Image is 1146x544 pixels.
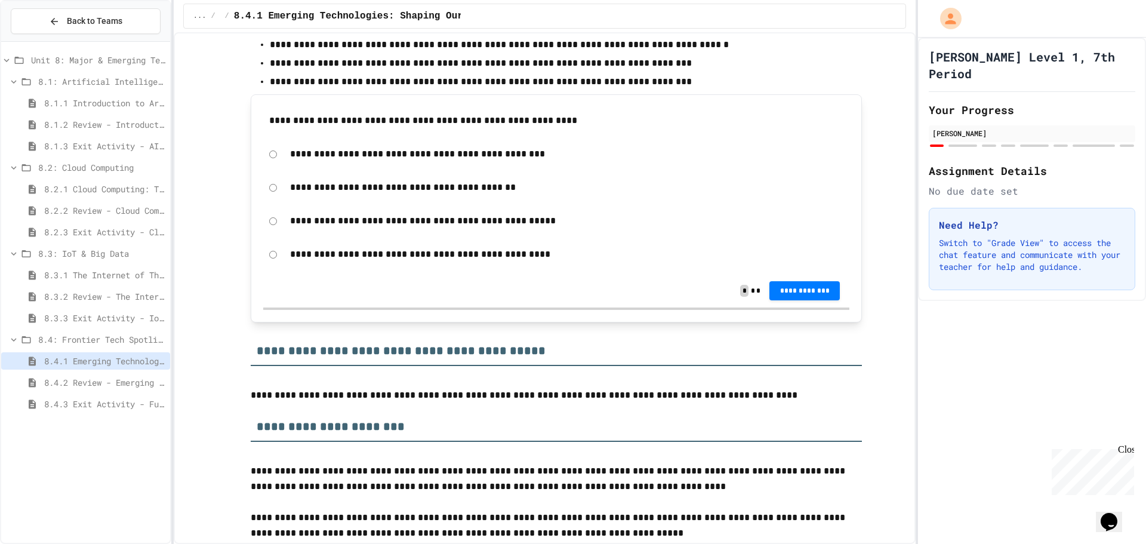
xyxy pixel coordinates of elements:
h1: [PERSON_NAME] Level 1, 7th Period [929,48,1135,82]
p: Switch to "Grade View" to access the chat feature and communicate with your teacher for help and ... [939,237,1125,273]
span: 8.2.1 Cloud Computing: Transforming the Digital World [44,183,165,195]
h3: Need Help? [939,218,1125,232]
span: 8.2.3 Exit Activity - Cloud Service Detective [44,226,165,238]
span: 8.3.1 The Internet of Things and Big Data: Our Connected Digital World [44,269,165,281]
iframe: chat widget [1047,444,1134,495]
span: 8.4.2 Review - Emerging Technologies: Shaping Our Digital Future [44,376,165,389]
span: ... [193,11,207,21]
span: 8.1.3 Exit Activity - AI Detective [44,140,165,152]
span: 8.3.3 Exit Activity - IoT Data Detective Challenge [44,312,165,324]
h2: Your Progress [929,102,1135,118]
button: Back to Teams [11,8,161,34]
div: My Account [928,5,965,32]
span: Back to Teams [67,15,122,27]
span: 8.4: Frontier Tech Spotlight [38,333,165,346]
div: No due date set [929,184,1135,198]
h2: Assignment Details [929,162,1135,179]
div: [PERSON_NAME] [932,128,1132,139]
span: 8.1.2 Review - Introduction to Artificial Intelligence [44,118,165,131]
span: 8.4.1 Emerging Technologies: Shaping Our Digital Future [234,9,549,23]
span: 8.3: IoT & Big Data [38,247,165,260]
span: 8.4.3 Exit Activity - Future Tech Challenge [44,398,165,410]
span: 8.1: Artificial Intelligence Basics [38,75,165,88]
div: Chat with us now!Close [5,5,82,76]
span: 8.2: Cloud Computing [38,161,165,174]
span: 8.4.1 Emerging Technologies: Shaping Our Digital Future [44,355,165,367]
span: 8.1.1 Introduction to Artificial Intelligence [44,97,165,109]
span: 8.2.2 Review - Cloud Computing [44,204,165,217]
span: Unit 8: Major & Emerging Technologies [31,54,165,66]
iframe: chat widget [1096,496,1134,532]
span: / [211,11,215,21]
span: / [225,11,229,21]
span: 8.3.2 Review - The Internet of Things and Big Data [44,290,165,303]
